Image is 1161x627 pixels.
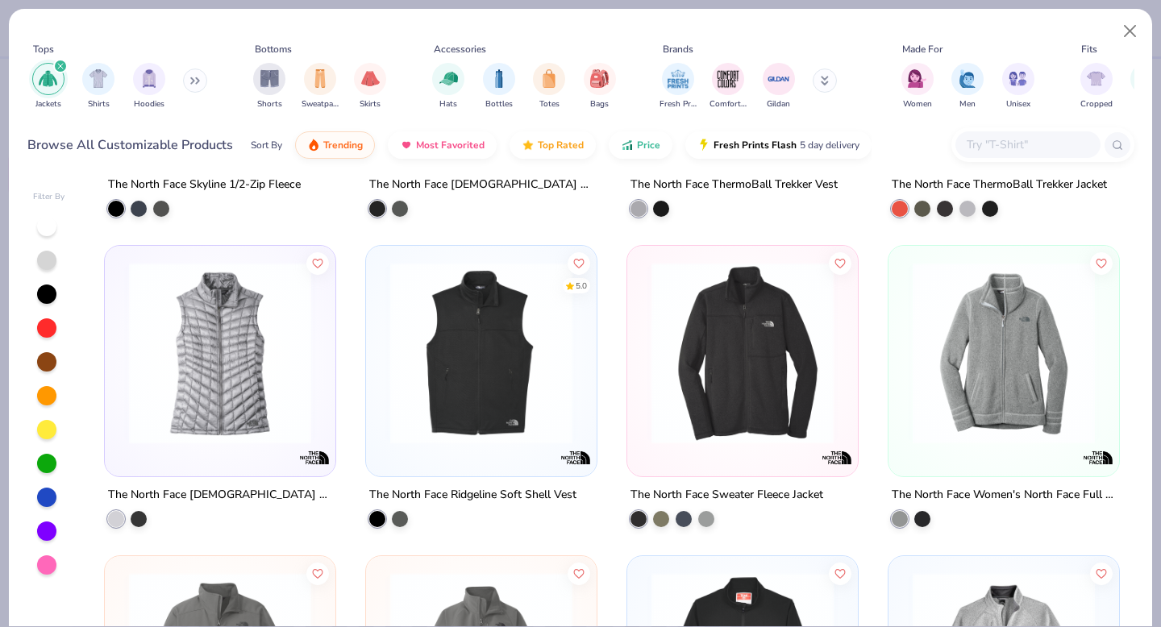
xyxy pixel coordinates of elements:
div: filter for Bags [584,63,616,110]
img: Fresh Prints Image [666,67,690,91]
img: Comfort Colors Image [716,67,740,91]
img: Jackets Image [39,69,57,88]
span: Jackets [35,98,61,110]
button: filter button [584,63,616,110]
div: filter for Bottles [483,63,515,110]
span: Sweatpants [302,98,339,110]
img: flash.gif [697,139,710,152]
div: filter for Totes [533,63,565,110]
input: Try "T-Shirt" [965,135,1089,154]
div: filter for Women [901,63,934,110]
img: Sweatpants Image [311,69,329,88]
button: filter button [1080,63,1113,110]
img: Hoodies Image [140,69,158,88]
div: filter for Sweatpants [302,63,339,110]
span: Bags [590,98,609,110]
span: Most Favorited [416,139,485,152]
button: filter button [1002,63,1034,110]
button: filter button [483,63,515,110]
button: Close [1115,16,1146,47]
img: trending.gif [307,139,320,152]
div: filter for Jackets [32,63,64,110]
div: filter for Skirts [354,63,386,110]
div: filter for Cropped [1080,63,1113,110]
img: TopRated.gif [522,139,535,152]
img: Women Image [908,69,926,88]
button: Trending [295,131,375,159]
div: Brands [663,42,693,56]
span: Skirts [360,98,381,110]
button: Fresh Prints Flash5 day delivery [685,131,872,159]
span: Comfort Colors [709,98,747,110]
button: filter button [354,63,386,110]
div: filter for Gildan [763,63,795,110]
span: Fresh Prints [660,98,697,110]
img: most_fav.gif [400,139,413,152]
span: Hoodies [134,98,164,110]
div: Tops [33,42,54,56]
div: filter for Comfort Colors [709,63,747,110]
span: Unisex [1006,98,1030,110]
button: filter button [32,63,64,110]
span: Price [637,139,660,152]
button: filter button [133,63,165,110]
button: filter button [253,63,285,110]
span: Men [959,98,976,110]
div: filter for Unisex [1002,63,1034,110]
img: Men Image [959,69,976,88]
span: Fresh Prints Flash [714,139,797,152]
img: Skirts Image [361,69,380,88]
span: Shirts [88,98,110,110]
div: filter for Hats [432,63,464,110]
img: Bottles Image [490,69,508,88]
button: filter button [660,63,697,110]
button: filter button [82,63,114,110]
div: Filter By [33,191,65,203]
div: Made For [902,42,943,56]
span: 5 day delivery [800,136,859,155]
div: filter for Shorts [253,63,285,110]
img: Unisex Image [1009,69,1027,88]
img: Gildan Image [767,67,791,91]
img: Hats Image [439,69,458,88]
span: Bottles [485,98,513,110]
span: Trending [323,139,363,152]
div: Accessories [434,42,486,56]
button: Top Rated [510,131,596,159]
div: Browse All Customizable Products [27,135,233,155]
span: Gildan [767,98,790,110]
button: Most Favorited [388,131,497,159]
span: Cropped [1080,98,1113,110]
span: Shorts [257,98,282,110]
span: Totes [539,98,560,110]
img: Shorts Image [260,69,279,88]
button: filter button [432,63,464,110]
img: Shirts Image [89,69,108,88]
div: Fits [1081,42,1097,56]
span: Women [903,98,932,110]
button: filter button [901,63,934,110]
div: filter for Fresh Prints [660,63,697,110]
span: Top Rated [538,139,584,152]
div: filter for Shirts [82,63,114,110]
button: filter button [302,63,339,110]
img: Totes Image [540,69,558,88]
button: filter button [763,63,795,110]
button: Price [609,131,672,159]
span: Hats [439,98,457,110]
button: filter button [951,63,984,110]
div: filter for Men [951,63,984,110]
img: Bags Image [590,69,608,88]
div: Bottoms [255,42,292,56]
img: Cropped Image [1087,69,1105,88]
button: filter button [533,63,565,110]
div: Sort By [251,138,282,152]
div: filter for Hoodies [133,63,165,110]
button: filter button [709,63,747,110]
